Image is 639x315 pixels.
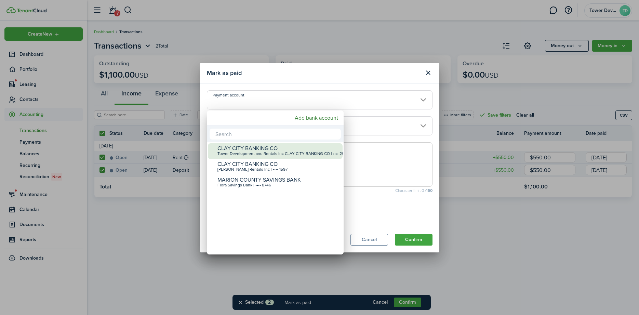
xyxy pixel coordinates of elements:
[210,129,341,140] input: Search
[217,177,338,183] div: MARION COUNTY SAVINGS BANK
[217,183,338,188] div: Flora Savings Bank | •••• 8746
[217,161,338,167] div: CLAY CITY BANKING CO
[217,145,338,152] div: CLAY CITY BANKING CO
[217,152,338,156] div: Tower Development and Rentals Inc CLAY CITY BANKING CO | •••• 2960
[217,167,338,172] div: [PERSON_NAME] Rentals Inc | •••• 1597
[292,112,341,124] mbsc-button: Add bank account
[207,142,344,254] mbsc-wheel: Payment account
